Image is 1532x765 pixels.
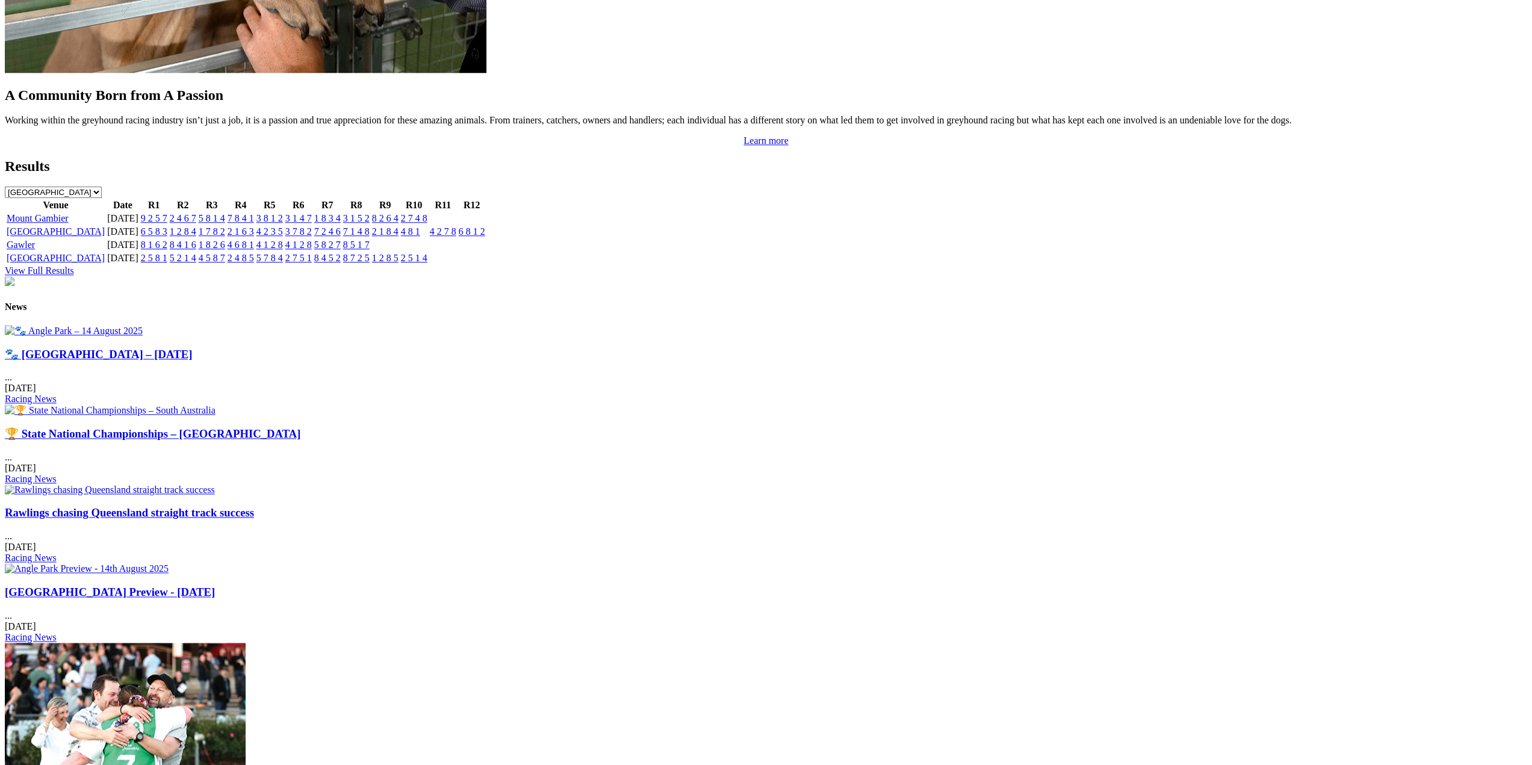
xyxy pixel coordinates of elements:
[256,226,283,237] a: 4 2 3 5
[372,213,399,223] a: 8 2 6 4
[314,240,341,250] a: 5 8 2 7
[5,632,57,642] a: Racing News
[107,199,139,211] th: Date
[141,240,167,250] a: 8 1 6 2
[372,226,399,237] a: 2 1 8 4
[401,253,427,263] a: 2 5 1 4
[285,253,312,263] a: 2 7 5 1
[5,506,1527,563] div: ...
[5,586,1527,643] div: ...
[170,226,196,237] a: 1 2 8 4
[228,240,254,250] a: 4 6 8 1
[314,199,341,211] th: R7
[430,226,456,237] a: 4 2 7 8
[5,348,1527,405] div: ...
[5,404,216,416] img: 🏆 State National Championships – South Australia
[141,213,167,223] a: 9 2 5 7
[314,253,341,263] a: 8 4 5 2
[372,253,399,263] a: 1 2 8 5
[5,621,36,631] span: [DATE]
[343,199,370,211] th: R8
[170,213,196,223] a: 2 4 6 7
[5,394,57,404] a: Racing News
[107,252,139,264] td: [DATE]
[285,199,312,211] th: R6
[227,199,255,211] th: R4
[285,213,312,223] a: 3 1 4 7
[343,253,370,263] a: 8 7 2 5
[199,213,225,223] a: 5 8 1 4
[5,427,301,440] a: 🏆 State National Championships – [GEOGRAPHIC_DATA]
[256,199,284,211] th: R5
[6,199,105,211] th: Venue
[314,213,341,223] a: 1 8 3 4
[198,199,226,211] th: R3
[343,226,370,237] a: 7 1 4 8
[5,302,1527,312] h4: News
[5,474,57,484] a: Racing News
[199,226,225,237] a: 1 7 8 2
[228,226,254,237] a: 2 1 6 3
[7,253,105,263] a: [GEOGRAPHIC_DATA]
[107,239,139,251] td: [DATE]
[7,240,35,250] a: Gawler
[7,213,69,223] a: Mount Gambier
[141,226,167,237] a: 6 5 8 3
[401,213,427,223] a: 2 7 4 8
[371,199,399,211] th: R9
[458,199,486,211] th: R12
[5,265,74,276] a: View Full Results
[5,158,1527,175] h2: Results
[459,226,485,237] a: 6 8 1 2
[107,212,139,225] td: [DATE]
[5,427,1527,485] div: ...
[5,463,36,473] span: [DATE]
[228,253,254,263] a: 2 4 8 5
[107,226,139,238] td: [DATE]
[256,253,283,263] a: 5 7 8 4
[5,348,192,361] a: 🐾 [GEOGRAPHIC_DATA] – [DATE]
[199,240,225,250] a: 1 8 2 6
[5,115,1527,126] p: Working within the greyhound racing industry isn’t just a job, it is a passion and true appreciat...
[228,213,254,223] a: 7 8 4 1
[169,199,197,211] th: R2
[5,325,143,336] img: 🐾 Angle Park – 14 August 2025
[343,213,370,223] a: 3 1 5 2
[743,135,788,146] a: Learn more
[400,199,428,211] th: R10
[5,485,215,495] img: Rawlings chasing Queensland straight track success
[429,199,457,211] th: R11
[5,87,1527,104] h2: A Community Born from A Passion
[199,253,225,263] a: 4 5 8 7
[401,226,420,237] a: 4 8 1
[5,553,57,563] a: Racing News
[5,563,169,574] img: Angle Park Preview - 14th August 2025
[314,226,341,237] a: 7 2 4 6
[7,226,105,237] a: [GEOGRAPHIC_DATA]
[5,586,215,598] a: [GEOGRAPHIC_DATA] Preview - [DATE]
[170,240,196,250] a: 8 4 1 6
[285,240,312,250] a: 4 1 2 8
[343,240,370,250] a: 8 5 1 7
[5,542,36,552] span: [DATE]
[140,199,168,211] th: R1
[285,226,312,237] a: 3 7 8 2
[5,506,254,519] a: Rawlings chasing Queensland straight track success
[5,383,36,393] span: [DATE]
[256,213,283,223] a: 3 8 1 2
[256,240,283,250] a: 4 1 2 8
[5,276,14,286] img: chasers_homepage.jpg
[141,253,167,263] a: 2 5 8 1
[170,253,196,263] a: 5 2 1 4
